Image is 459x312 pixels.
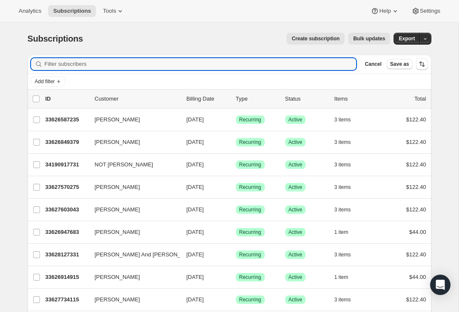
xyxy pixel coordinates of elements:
span: Save as [390,61,409,67]
div: IDCustomerBilling DateTypeStatusItemsTotal [45,95,426,103]
span: Recurring [239,116,261,123]
div: 33627734115[PERSON_NAME][DATE]SuccessRecurringSuccessActive3 items$122.40 [45,294,426,306]
p: ID [45,95,88,103]
span: [PERSON_NAME] [95,295,140,304]
span: [PERSON_NAME] And [PERSON_NAME] [95,250,198,259]
button: NOT [PERSON_NAME] [90,158,175,171]
span: Active [289,274,303,281]
span: [DATE] [187,206,204,213]
button: [PERSON_NAME] And [PERSON_NAME] [90,248,175,261]
button: Tools [98,5,130,17]
p: Status [285,95,328,103]
span: 1 item [334,274,348,281]
span: [DATE] [187,274,204,280]
span: $122.40 [406,139,426,145]
span: Help [379,8,391,14]
span: [PERSON_NAME] [95,138,140,146]
span: [DATE] [187,184,204,190]
p: Customer [95,95,180,103]
span: Active [289,116,303,123]
span: Active [289,139,303,146]
button: Settings [406,5,445,17]
span: Add filter [35,78,55,85]
button: Analytics [14,5,46,17]
input: Filter subscribers [45,58,357,70]
span: $122.40 [406,116,426,123]
button: [PERSON_NAME] [90,225,175,239]
p: Billing Date [187,95,229,103]
div: 33627570275[PERSON_NAME][DATE]SuccessRecurringSuccessActive3 items$122.40 [45,181,426,193]
span: Recurring [239,139,261,146]
span: $122.40 [406,206,426,213]
span: [DATE] [187,296,204,303]
span: Recurring [239,184,261,191]
p: 33626849379 [45,138,88,146]
span: Recurring [239,274,261,281]
span: [DATE] [187,229,204,235]
span: Recurring [239,229,261,236]
button: 3 items [334,159,360,171]
span: Tools [103,8,116,14]
span: Recurring [239,296,261,303]
button: [PERSON_NAME] [90,203,175,216]
button: Create subscription [286,33,345,45]
div: Open Intercom Messenger [430,275,450,295]
span: [PERSON_NAME] [95,205,140,214]
span: Recurring [239,206,261,213]
p: 33626587235 [45,115,88,124]
span: Create subscription [292,35,340,42]
span: Recurring [239,251,261,258]
button: Bulk updates [348,33,390,45]
div: Items [334,95,377,103]
button: Subscriptions [48,5,96,17]
button: 3 items [334,294,360,306]
p: 33626914915 [45,273,88,281]
span: 3 items [334,296,351,303]
span: 3 items [334,161,351,168]
p: 33628127331 [45,250,88,259]
span: 3 items [334,251,351,258]
button: Save as [387,59,413,69]
p: 33627734115 [45,295,88,304]
span: NOT [PERSON_NAME] [95,160,153,169]
p: 33627570275 [45,183,88,191]
button: [PERSON_NAME] [90,113,175,126]
div: 33626914915[PERSON_NAME][DATE]SuccessRecurringSuccessActive1 item$44.00 [45,271,426,283]
button: 3 items [334,249,360,261]
span: 3 items [334,206,351,213]
p: 33627603043 [45,205,88,214]
span: [PERSON_NAME] [95,228,140,236]
button: Sort the results [416,58,428,70]
span: Export [399,35,415,42]
span: Analytics [19,8,41,14]
span: Active [289,161,303,168]
span: $122.40 [406,161,426,168]
span: $44.00 [409,229,426,235]
button: 3 items [334,204,360,216]
span: Active [289,251,303,258]
span: $122.40 [406,184,426,190]
p: Total [414,95,426,103]
span: 3 items [334,139,351,146]
span: [DATE] [187,139,204,145]
span: Active [289,206,303,213]
span: [PERSON_NAME] [95,115,140,124]
div: 34190917731NOT [PERSON_NAME][DATE]SuccessRecurringSuccessActive3 items$122.40 [45,159,426,171]
div: 33626947683[PERSON_NAME][DATE]SuccessRecurringSuccessActive1 item$44.00 [45,226,426,238]
span: [DATE] [187,251,204,258]
button: [PERSON_NAME] [90,135,175,149]
p: 33626947683 [45,228,88,236]
span: Bulk updates [353,35,385,42]
button: 3 items [334,136,360,148]
button: [PERSON_NAME] [90,270,175,284]
span: $122.40 [406,296,426,303]
span: $122.40 [406,251,426,258]
span: [DATE] [187,161,204,168]
div: 33627603043[PERSON_NAME][DATE]SuccessRecurringSuccessActive3 items$122.40 [45,204,426,216]
button: Add filter [31,76,65,87]
button: 1 item [334,271,358,283]
span: Subscriptions [53,8,91,14]
p: 34190917731 [45,160,88,169]
button: [PERSON_NAME] [90,180,175,194]
span: Subscriptions [28,34,83,43]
